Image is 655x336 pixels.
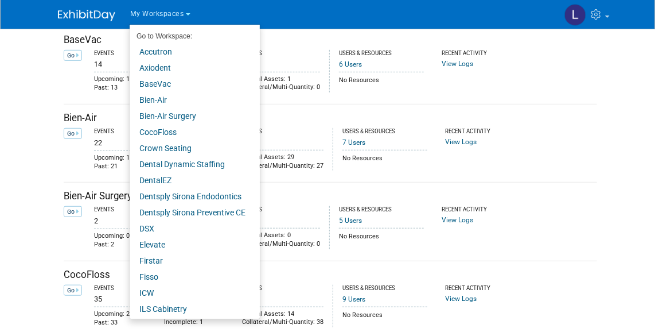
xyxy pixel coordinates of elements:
div: 2 [94,214,146,226]
a: Dental Dynamic Staffing [130,156,251,172]
a: Dentsply Sirona Endodontics [130,188,251,204]
div: BaseVac [64,33,597,47]
div: 22 [94,136,146,148]
div: 56 [242,136,323,147]
div: Past: 13 [94,84,146,92]
a: Bien-Air Surgery [130,108,251,124]
span: No Resources [342,311,383,319]
div: Recent Activity [446,285,513,292]
a: Dentsply Sirona Preventive CE [130,204,251,221]
a: Fisso [130,269,251,285]
div: Recent Activity [442,50,510,57]
span: No Resources [339,233,379,240]
a: 9 Users [342,295,365,303]
div: Collateral/Multi-Quantity: 27 [242,162,323,171]
div: Past: 21 [94,163,146,171]
div: 52 [242,292,323,304]
a: Go [64,206,82,217]
div: Users & Resources [339,50,424,57]
div: Bien-Air Surgery [64,190,597,203]
a: View Logs [446,138,477,146]
div: 0 [242,214,320,225]
a: BaseVac [130,76,251,92]
div: Events [94,285,146,292]
a: View Logs [442,216,474,224]
div: Recent Activity [446,128,513,136]
div: Assets [242,206,320,214]
div: Capital Assets: 0 [242,231,320,240]
span: No Resources [339,76,379,84]
div: Upcoming: 1 [94,154,146,163]
div: Capital Assets: 29 [242,153,323,162]
a: Go [64,50,82,61]
a: Elevate [130,237,251,253]
div: 35 [94,292,146,304]
a: ILS Cabinetry [130,301,251,317]
div: Upcoming: 0 [94,232,146,241]
div: Assets [242,50,320,57]
div: Events [94,50,146,57]
div: Users & Resources [339,206,424,214]
div: Upcoming: 2 [94,310,146,319]
div: Events [94,206,146,214]
a: View Logs [442,60,474,68]
a: ICW [130,285,251,301]
div: Incomplete: 1 [164,318,224,327]
div: Past: 33 [94,319,146,327]
a: Go [64,128,82,139]
span: No Resources [342,155,383,162]
div: Collateral/Multi-Quantity: 38 [242,318,323,327]
img: ExhibitDay [58,10,115,21]
a: Axiodent [130,60,251,76]
div: Users & Resources [342,285,427,292]
a: Go [64,285,82,296]
div: Capital Assets: 14 [242,310,323,319]
a: DSX [130,221,251,237]
div: Capital Assets: 1 [242,75,320,84]
div: Recent Activity [442,206,510,214]
a: 5 Users [339,217,362,225]
div: CocoFloss [64,268,597,282]
a: View Logs [446,295,477,303]
a: 7 Users [342,138,365,146]
div: Past: 2 [94,241,146,249]
div: Collateral/Multi-Quantity: 0 [242,83,320,92]
a: Crown Seating [130,140,251,156]
div: Users & Resources [342,128,427,136]
a: Bien-Air [130,92,251,108]
div: 1 [242,57,320,69]
a: DentalEZ [130,172,251,188]
div: Upcoming: 1 [94,75,146,84]
div: Collateral/Multi-Quantity: 0 [242,240,320,249]
a: Accutron [130,44,251,60]
span: My Workspaces [130,10,184,18]
a: Firstar [130,253,251,269]
a: CocoFloss [130,124,251,140]
div: Bien-Air [64,111,597,125]
img: Lori Stewart [564,4,586,26]
a: 6 Users [339,60,362,68]
div: Assets [242,128,323,136]
div: Assets [242,285,323,292]
a: Incisive Technologies [130,317,251,333]
li: Go to Workspace: [130,29,251,44]
div: 14 [94,57,146,69]
div: Events [94,128,146,136]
